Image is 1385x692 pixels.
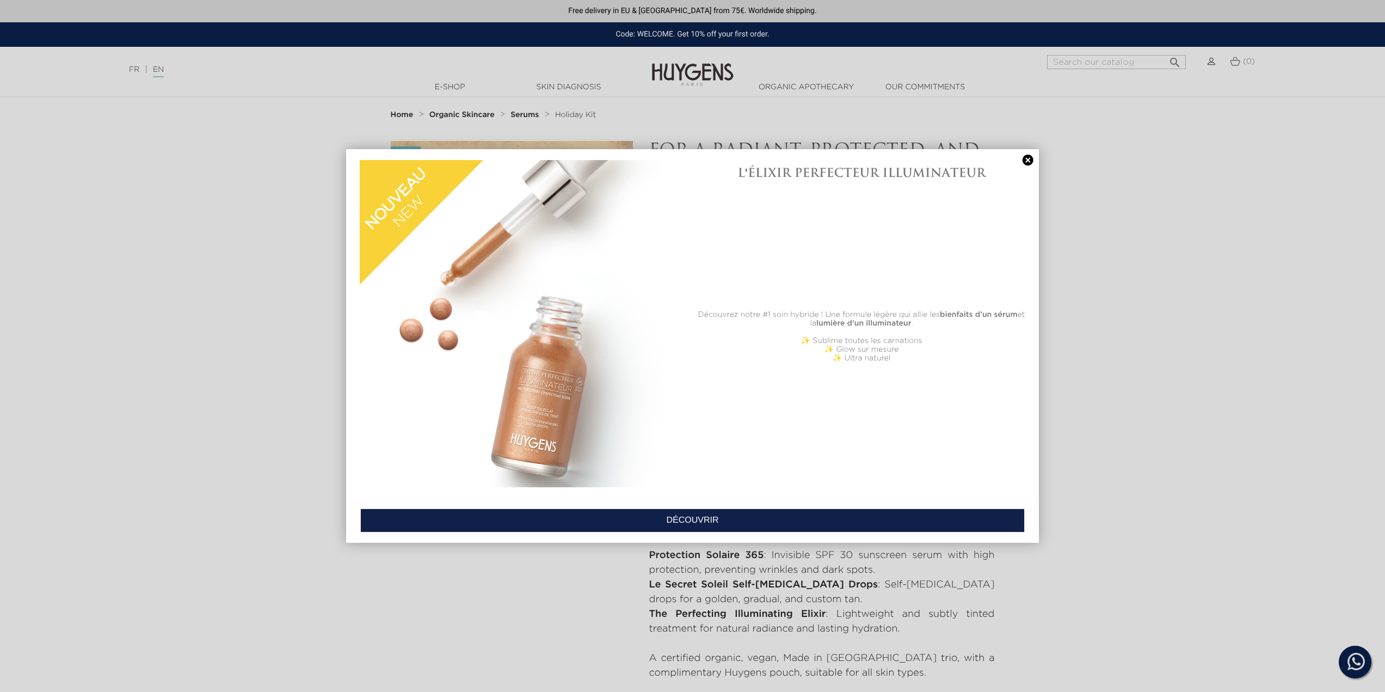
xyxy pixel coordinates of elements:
[698,345,1025,354] p: ✨ Glow sur mesure
[698,354,1025,363] p: ✨ Ultra naturel
[698,166,1025,180] h1: L'ÉLIXIR PERFECTEUR ILLUMINATEUR
[816,320,912,327] b: lumière d'un illuminateur
[940,311,1018,319] b: bienfaits d'un sérum
[360,509,1025,532] a: DÉCOUVRIR
[698,336,1025,345] p: ✨ Sublime toutes les carnations
[698,310,1025,328] p: Découvrez notre #1 soin hybride ! Une formule légère qui allie les et la .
